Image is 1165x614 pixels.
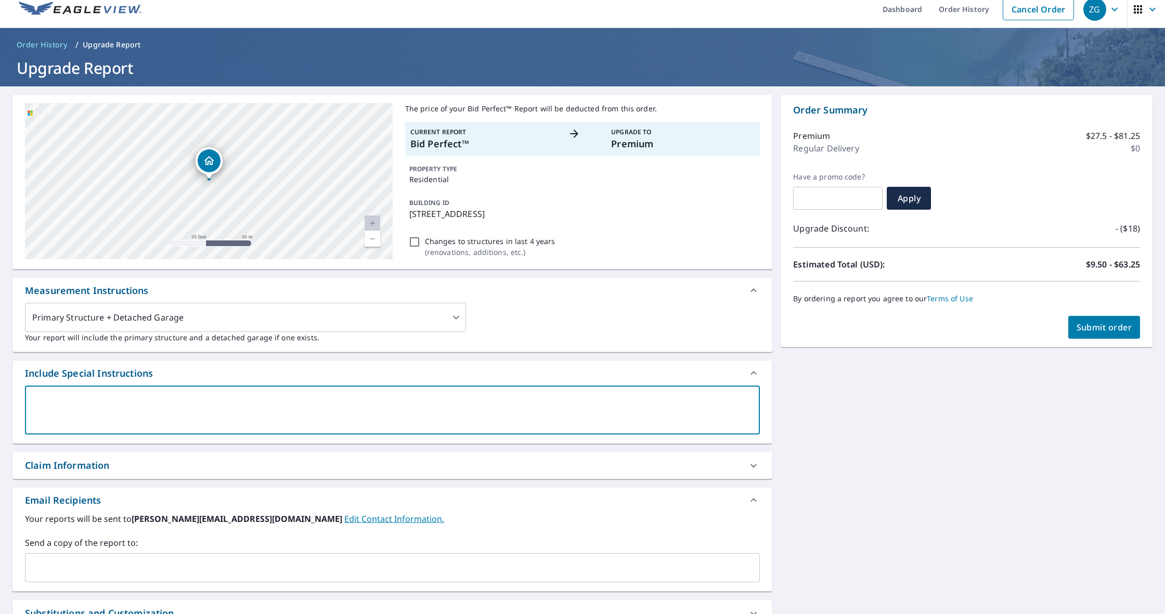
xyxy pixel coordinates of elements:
[12,278,772,303] div: Measurement Instructions
[793,294,1140,303] p: By ordering a report you agree to our
[793,130,830,142] p: Premium
[12,452,772,479] div: Claim Information
[793,222,966,235] p: Upgrade Discount:
[1116,222,1140,235] p: - ($18)
[25,513,760,525] label: Your reports will be sent to
[196,147,223,180] div: Dropped pin, building 1, Residential property, 140 Y St Stoystown, PA 15563
[344,513,444,525] a: EditContactInfo
[83,40,140,50] p: Upgrade Report
[793,172,883,182] label: Have a promo code?
[895,193,923,204] span: Apply
[25,303,466,332] div: Primary Structure + Detached Garage
[405,103,760,114] p: The price of your Bid Perfect™ Report will be deducted from this order.
[927,293,973,303] a: Terms of Use
[410,127,554,137] p: Current Report
[611,137,755,151] p: Premium
[409,198,449,207] p: BUILDING ID
[425,236,555,247] p: Changes to structures in last 4 years
[1086,258,1140,271] p: $9.50 - $63.25
[12,57,1153,79] h1: Upgrade Report
[25,332,760,343] p: Your report will include the primary structure and a detached garage if one exists.
[25,366,153,380] div: Include Special Instructions
[410,137,554,151] p: Bid Perfect™
[17,40,67,50] span: Order History
[1131,142,1140,155] p: $0
[793,258,966,271] p: Estimated Total (USD):
[409,174,756,185] p: Residential
[793,142,859,155] p: Regular Delivery
[12,361,772,386] div: Include Special Instructions
[365,215,380,231] a: Current Level 20, Zoom In Disabled
[25,536,760,549] label: Send a copy of the report to:
[132,513,344,525] b: [PERSON_NAME][EMAIL_ADDRESS][DOMAIN_NAME]
[409,208,756,220] p: [STREET_ADDRESS]
[19,2,141,17] img: EV Logo
[1086,130,1140,142] p: $27.5 - $81.25
[12,488,772,513] div: Email Recipients
[365,231,380,247] a: Current Level 20, Zoom Out
[887,187,931,210] button: Apply
[75,39,79,51] li: /
[611,127,755,137] p: Upgrade To
[25,284,149,298] div: Measurement Instructions
[25,493,101,507] div: Email Recipients
[25,458,110,472] div: Claim Information
[793,103,1140,117] p: Order Summary
[1077,322,1132,333] span: Submit order
[12,36,1153,53] nav: breadcrumb
[12,36,71,53] a: Order History
[1068,316,1141,339] button: Submit order
[425,247,555,258] p: ( renovations, additions, etc. )
[409,164,756,174] p: PROPERTY TYPE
